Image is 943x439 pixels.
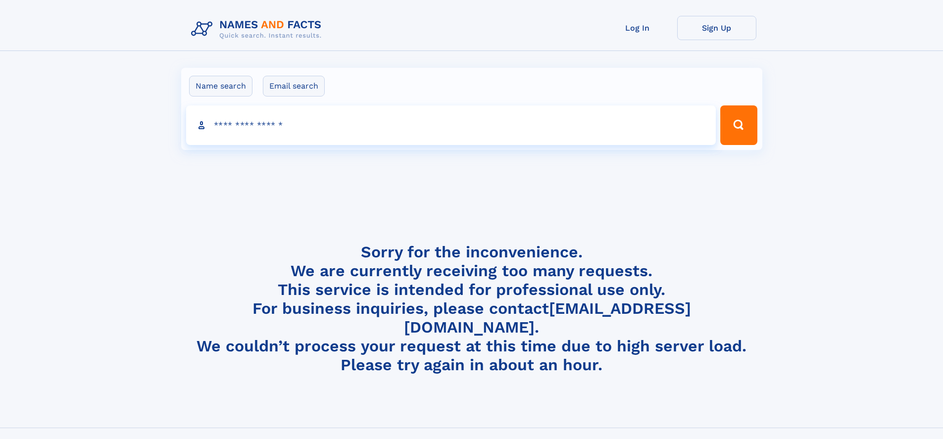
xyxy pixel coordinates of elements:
[677,16,756,40] a: Sign Up
[720,105,757,145] button: Search Button
[186,105,716,145] input: search input
[189,76,252,97] label: Name search
[187,243,756,375] h4: Sorry for the inconvenience. We are currently receiving too many requests. This service is intend...
[598,16,677,40] a: Log In
[263,76,325,97] label: Email search
[404,299,691,337] a: [EMAIL_ADDRESS][DOMAIN_NAME]
[187,16,330,43] img: Logo Names and Facts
